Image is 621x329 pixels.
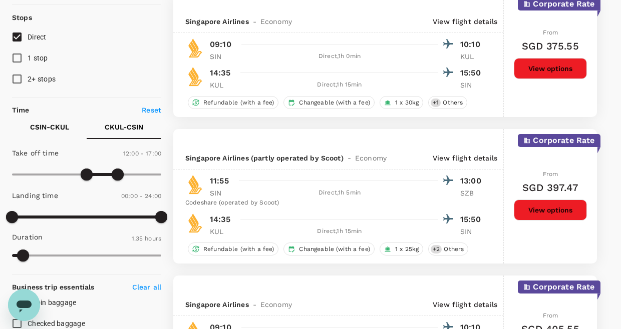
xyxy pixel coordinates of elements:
[241,188,438,198] div: Direct , 1h 5min
[460,188,485,198] p: SZB
[199,245,278,253] span: Refundable (with a fee)
[460,51,485,61] p: KUL
[533,281,594,293] p: Corporate Rate
[132,282,161,292] p: Clear all
[8,289,40,321] iframe: Button to launch messaging window
[460,226,485,236] p: SIN
[210,175,229,187] p: 11:55
[344,153,355,163] span: -
[543,29,558,36] span: From
[185,66,205,86] img: SQ
[439,98,467,107] span: Others
[355,153,387,163] span: Economy
[28,298,76,306] span: Cabin baggage
[185,153,344,163] span: Singapore Airlines (partly operated by Scoot)
[440,245,468,253] span: Others
[428,242,468,255] div: +2Others
[12,148,59,158] p: Take off time
[210,38,231,50] p: 09:10
[460,175,485,187] p: 13:00
[460,67,485,79] p: 15:50
[241,80,438,90] div: Direct , 1h 15min
[380,242,423,255] div: 1 x 25kg
[210,226,235,236] p: KUL
[185,16,249,26] span: Singapore Airlines
[428,96,467,109] div: +1Others
[533,134,594,146] p: Corporate Rate
[431,245,442,253] span: + 2
[132,235,162,242] span: 1.35 hours
[260,299,292,309] span: Economy
[12,190,58,200] p: Landing time
[142,105,161,115] p: Reset
[188,96,278,109] div: Refundable (with a fee)
[295,245,374,253] span: Changeable (with a fee)
[433,16,497,26] p: View flight details
[199,98,278,107] span: Refundable (with a fee)
[241,51,438,61] div: Direct , 1h 0min
[28,54,48,62] span: 1 stop
[123,150,161,157] span: 12:00 - 17:00
[188,242,278,255] div: Refundable (with a fee)
[431,98,441,107] span: + 1
[30,122,69,132] p: CSIN - CKUL
[283,96,374,109] div: Changeable (with a fee)
[380,96,423,109] div: 1 x 30kg
[210,51,235,61] p: SIN
[522,38,579,54] h6: SGD 375.55
[433,153,497,163] p: View flight details
[210,67,230,79] p: 14:35
[210,188,235,198] p: SIN
[121,192,161,199] span: 00:00 - 24:00
[105,122,143,132] p: CKUL - CSIN
[28,33,47,41] span: Direct
[249,299,260,309] span: -
[210,213,230,225] p: 14:35
[514,199,587,220] button: View options
[391,245,423,253] span: 1 x 25kg
[543,312,558,319] span: From
[522,179,578,195] h6: SGD 397.47
[283,242,374,255] div: Changeable (with a fee)
[460,80,485,90] p: SIN
[210,80,235,90] p: KUL
[185,38,205,58] img: SQ
[241,226,438,236] div: Direct , 1h 15min
[12,232,43,242] p: Duration
[460,213,485,225] p: 15:50
[295,98,374,107] span: Changeable (with a fee)
[460,38,485,50] p: 10:10
[12,13,32,21] strong: Stops
[543,170,558,177] span: From
[433,299,497,309] p: View flight details
[12,105,30,115] p: Time
[12,283,95,291] strong: Business trip essentials
[28,75,56,83] span: 2+ stops
[514,58,587,79] button: View options
[28,319,85,327] span: Checked baggage
[185,213,205,233] img: SQ
[185,299,249,309] span: Singapore Airlines
[249,16,260,26] span: -
[391,98,423,107] span: 1 x 30kg
[260,16,292,26] span: Economy
[185,198,485,208] div: Codeshare (operated by Scoot)
[185,174,205,194] img: SQ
